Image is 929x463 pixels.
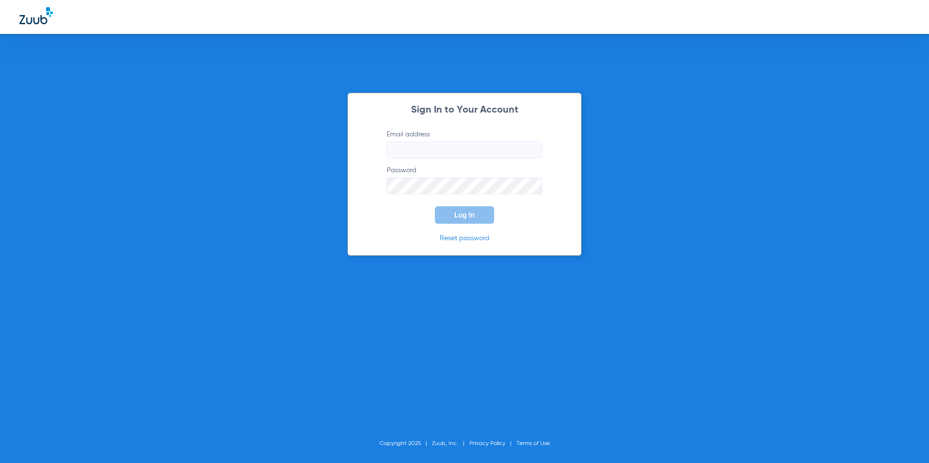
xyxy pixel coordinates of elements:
input: Password [387,178,542,194]
a: Terms of Use [516,441,550,446]
a: Privacy Policy [469,441,505,446]
h2: Sign In to Your Account [372,105,557,115]
img: Zuub Logo [19,7,53,24]
span: Log In [454,211,475,219]
iframe: Chat Widget [880,416,929,463]
input: Email address [387,142,542,158]
a: Reset password [440,235,489,242]
button: Log In [435,206,494,224]
li: Copyright 2025 [379,439,432,448]
label: Email address [387,130,542,158]
li: Zuub, Inc. [432,439,469,448]
label: Password [387,165,542,194]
